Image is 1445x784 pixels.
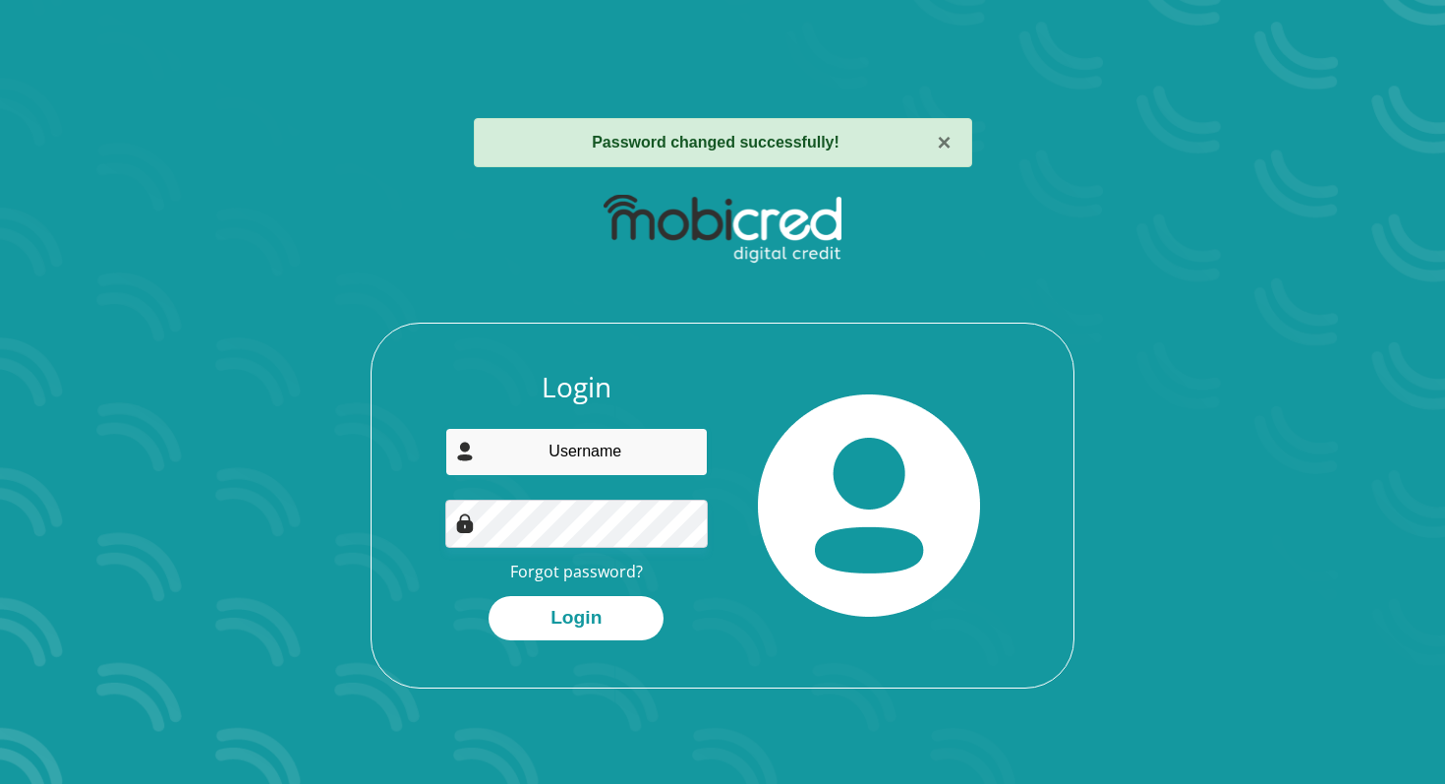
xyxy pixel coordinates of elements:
[445,428,709,476] input: Username
[445,371,709,404] h3: Login
[604,195,840,264] img: mobicred logo
[455,513,475,533] img: Image
[489,596,664,640] button: Login
[937,131,951,154] button: ×
[510,561,643,582] a: Forgot password?
[455,442,475,461] img: user-icon image
[592,134,839,151] strong: Password changed successfully!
